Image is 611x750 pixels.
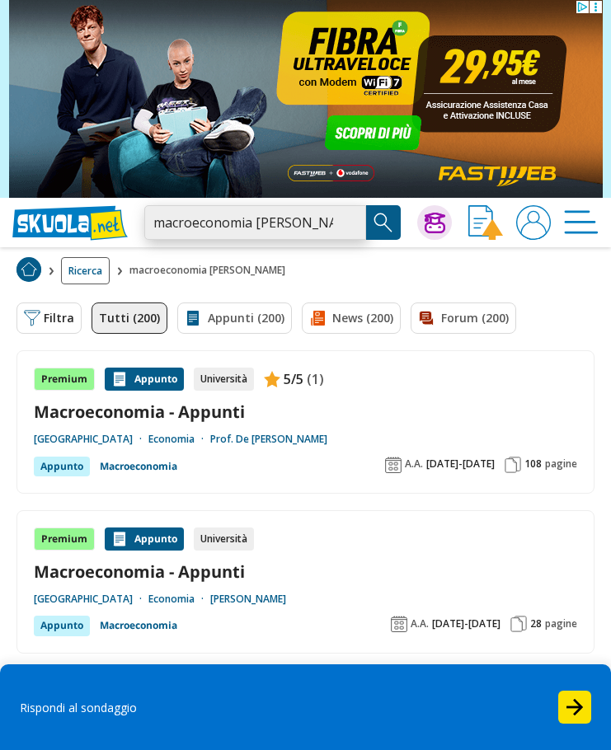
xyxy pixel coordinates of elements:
[105,368,184,391] div: Appunto
[432,617,501,630] span: [DATE]-[DATE]
[129,257,292,284] span: macroeconomia [PERSON_NAME]
[418,310,435,326] img: Forum filtro contenuto
[309,310,326,326] img: News filtro contenuto
[264,371,280,387] img: Appunti contenuto
[100,457,177,476] a: Macroeconomia
[405,457,423,471] span: A.A.
[545,617,577,630] span: pagine
[34,433,148,446] a: [GEOGRAPHIC_DATA]
[391,616,407,632] img: Anno accademico
[34,616,90,635] div: Appunto
[385,457,402,473] img: Anno accademico
[530,617,542,630] span: 28
[148,433,210,446] a: Economia
[558,691,591,724] button: Start the survey
[34,401,577,423] a: Macroeconomia - Appunti
[545,457,577,471] span: pagine
[177,302,292,334] a: Appunti (200)
[92,302,167,334] a: Tutti (200)
[371,210,396,235] img: Cerca appunti, riassunti o versioni
[105,527,184,551] div: Appunto
[111,531,128,547] img: Appunti contenuto
[144,205,366,240] input: Cerca appunti, riassunti o versioni
[34,560,577,583] a: Macroeconomia - Appunti
[524,457,542,471] span: 108
[194,368,254,391] div: Università
[284,368,303,390] span: 5/5
[210,593,286,606] a: [PERSON_NAME]
[34,527,95,551] div: Premium
[468,205,503,240] img: Invia appunto
[366,205,401,240] button: Search Button
[302,302,401,334] a: News (200)
[425,213,445,233] img: Chiedi Tutor AI
[16,257,41,284] a: Home
[411,302,516,334] a: Forum (200)
[16,257,41,282] img: Home
[34,593,148,606] a: [GEOGRAPHIC_DATA]
[20,700,449,715] div: Rispondi al sondaggio
[505,457,521,473] img: Pagine
[34,457,90,476] div: Appunto
[307,368,324,390] span: (1)
[16,302,82,334] button: Filtra
[194,527,254,551] div: Università
[564,205,599,240] img: Menù
[185,310,201,326] img: Appunti filtro contenuto
[516,205,551,240] img: User avatar
[100,616,177,635] a: Macroeconomia
[111,371,128,387] img: Appunti contenuto
[426,457,495,471] span: [DATE]-[DATE]
[510,616,527,632] img: Pagine
[34,368,95,391] div: Premium
[411,617,429,630] span: A.A.
[24,310,40,326] img: Filtra filtri mobile
[148,593,210,606] a: Economia
[210,433,327,446] a: Prof. De [PERSON_NAME]
[61,257,110,284] a: Ricerca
